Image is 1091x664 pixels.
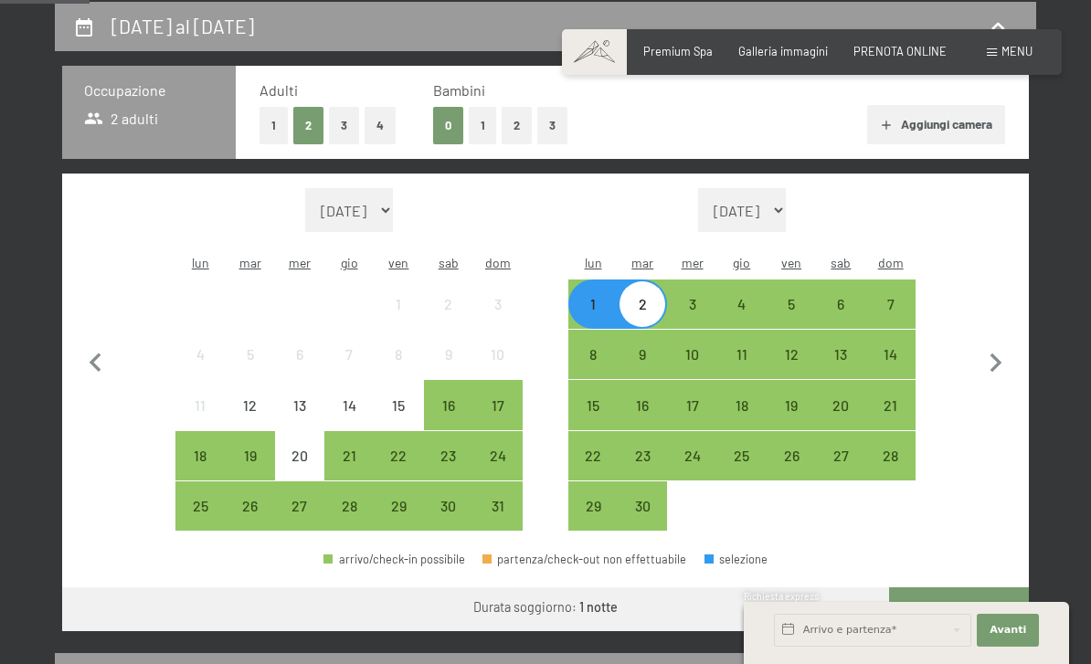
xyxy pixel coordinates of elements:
div: 11 [177,398,223,444]
a: Galleria immagini [738,44,828,58]
div: Thu Sep 11 2025 [717,330,767,379]
div: Thu Aug 14 2025 [324,380,374,429]
abbr: lunedì [192,255,209,270]
div: Thu Sep 25 2025 [717,431,767,480]
div: 10 [669,347,715,393]
div: 8 [570,347,616,393]
div: 21 [868,398,914,444]
div: 23 [620,448,665,494]
div: 9 [426,347,471,393]
div: arrivo/check-in possibile [424,481,473,531]
div: arrivo/check-in possibile [767,431,816,480]
div: arrivo/check-in possibile [667,380,716,429]
div: 25 [719,448,765,494]
div: Fri Sep 12 2025 [767,330,816,379]
div: 18 [719,398,765,444]
div: arrivo/check-in possibile [717,330,767,379]
div: arrivo/check-in possibile [816,330,865,379]
div: Tue Sep 23 2025 [618,431,667,480]
div: 29 [376,499,421,544]
span: Richiesta express [744,591,819,602]
div: 30 [620,499,665,544]
div: Sat Sep 27 2025 [816,431,865,480]
div: 8 [376,347,421,393]
div: arrivo/check-in non effettuabile [275,431,324,480]
div: Tue Aug 05 2025 [225,330,274,379]
div: arrivo/check-in non effettuabile [324,380,374,429]
div: 17 [669,398,715,444]
div: 12 [768,347,814,393]
div: Tue Sep 30 2025 [618,481,667,531]
div: 2 [620,297,665,343]
div: arrivo/check-in possibile [568,279,618,329]
div: Sat Sep 06 2025 [816,279,865,329]
div: Mon Aug 11 2025 [175,380,225,429]
div: arrivo/check-in possibile [275,481,324,531]
div: arrivo/check-in possibile [866,431,916,480]
div: 10 [475,347,521,393]
div: Sat Aug 02 2025 [424,279,473,329]
div: arrivo/check-in possibile [568,431,618,480]
h2: [DATE] al [DATE] [111,15,254,37]
div: arrivo/check-in possibile [866,330,916,379]
div: Sat Sep 13 2025 [816,330,865,379]
span: Menu [1001,44,1033,58]
div: arrivo/check-in possibile [667,330,716,379]
div: arrivo/check-in non effettuabile [324,330,374,379]
div: Mon Aug 25 2025 [175,481,225,531]
div: Mon Sep 29 2025 [568,481,618,531]
div: 14 [326,398,372,444]
div: 16 [620,398,665,444]
div: 13 [818,347,863,393]
div: 4 [719,297,765,343]
b: 1 notte [579,599,618,615]
div: Fri Sep 26 2025 [767,431,816,480]
button: 0 [433,107,463,144]
div: 25 [177,499,223,544]
div: 2 [426,297,471,343]
button: 3 [537,107,567,144]
div: 27 [277,499,323,544]
div: Wed Sep 10 2025 [667,330,716,379]
div: arrivo/check-in possibile [175,481,225,531]
div: Tue Sep 02 2025 [618,279,667,329]
div: 30 [426,499,471,544]
div: 1 [376,297,421,343]
div: arrivo/check-in possibile [618,279,667,329]
div: arrivo/check-in non effettuabile [374,279,423,329]
div: arrivo/check-in possibile [424,431,473,480]
div: 3 [475,297,521,343]
div: 5 [227,347,272,393]
div: 18 [177,448,223,494]
abbr: mercoledì [682,255,704,270]
span: 2 adulti [84,109,158,129]
div: Mon Aug 18 2025 [175,431,225,480]
div: Fri Sep 19 2025 [767,380,816,429]
div: arrivo/check-in possibile [717,380,767,429]
div: arrivo/check-in possibile [618,330,667,379]
div: 6 [277,347,323,393]
div: Tue Aug 12 2025 [225,380,274,429]
div: selezione [704,553,768,565]
div: Sun Sep 14 2025 [866,330,916,379]
button: Mese precedente [77,188,115,532]
button: 1 [260,107,288,144]
div: arrivo/check-in non effettuabile [275,380,324,429]
div: Sun Aug 10 2025 [473,330,523,379]
div: Thu Sep 18 2025 [717,380,767,429]
div: 1 [570,297,616,343]
div: Wed Sep 03 2025 [667,279,716,329]
abbr: sabato [831,255,851,270]
button: Aggiungi camera [867,105,1005,145]
div: Sun Sep 21 2025 [866,380,916,429]
abbr: martedì [239,255,261,270]
div: 24 [669,448,715,494]
abbr: venerdì [388,255,408,270]
div: 21 [326,448,372,494]
div: 28 [326,499,372,544]
span: Premium Spa [643,44,713,58]
div: 24 [475,448,521,494]
div: Thu Aug 07 2025 [324,330,374,379]
div: arrivo/check-in possibile [717,279,767,329]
